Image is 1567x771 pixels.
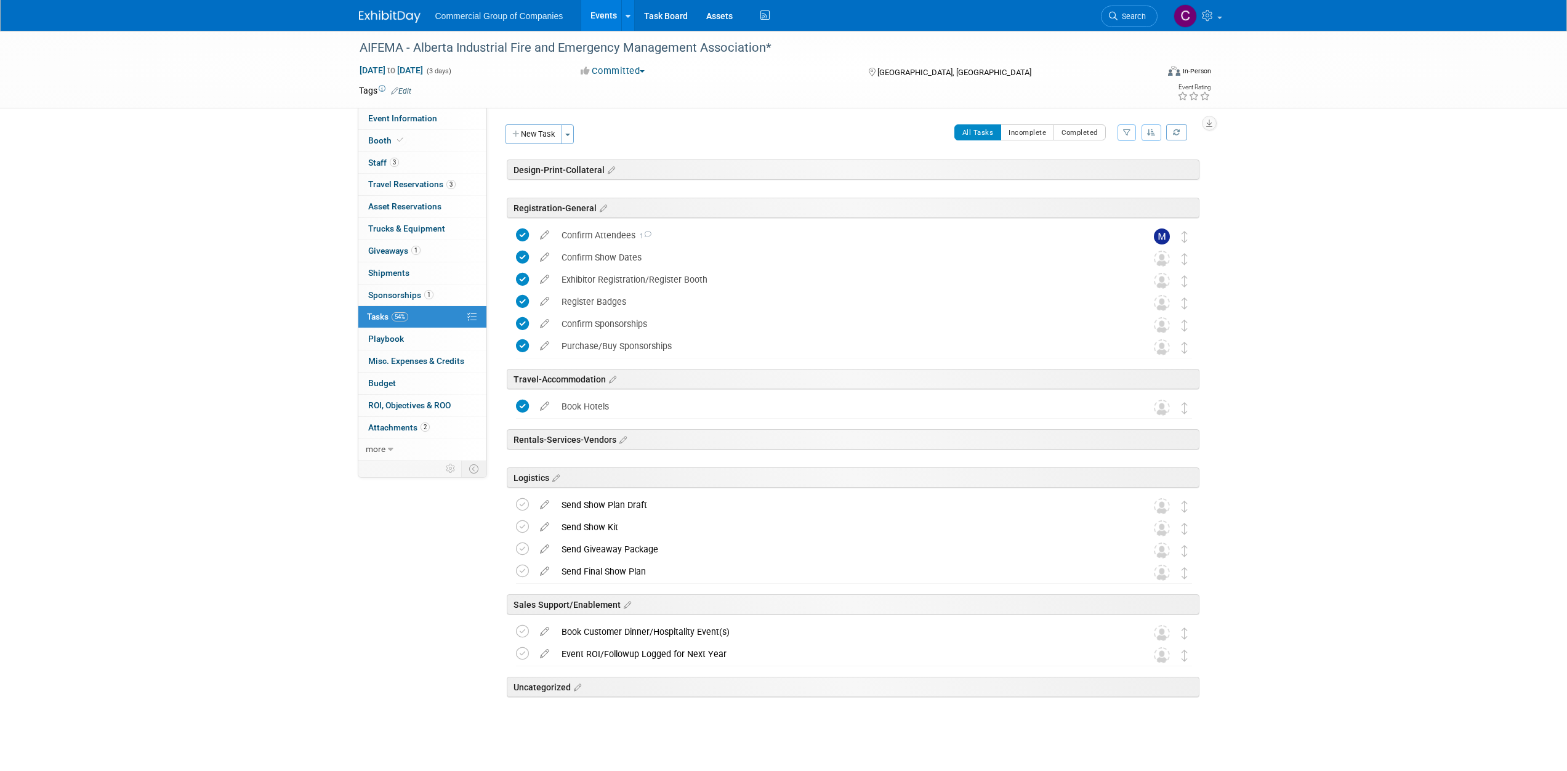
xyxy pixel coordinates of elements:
span: 1 [424,290,433,299]
img: Unassigned [1154,295,1170,311]
i: Move task [1182,231,1188,243]
div: Send Show Plan Draft [555,494,1129,515]
a: Travel Reservations3 [358,174,486,195]
i: Move task [1182,567,1188,579]
button: New Task [506,124,562,144]
button: Committed [576,65,650,78]
img: Format-Inperson.png [1168,66,1180,76]
a: edit [534,401,555,412]
span: Sponsorships [368,290,433,300]
a: Edit sections [605,163,615,176]
span: Attachments [368,422,430,432]
span: ROI, Objectives & ROO [368,400,451,410]
span: 1 [635,232,651,240]
div: Send Giveaway Package [555,539,1129,560]
a: ROI, Objectives & ROO [358,395,486,416]
a: edit [534,522,555,533]
img: Unassigned [1154,251,1170,267]
button: Incomplete [1001,124,1054,140]
a: edit [534,499,555,511]
img: Unassigned [1154,520,1170,536]
span: Asset Reservations [368,201,441,211]
span: Commercial Group of Companies [435,11,563,21]
a: Attachments2 [358,417,486,438]
button: Completed [1053,124,1106,140]
a: edit [534,230,555,241]
a: Tasks54% [358,306,486,328]
div: Book Hotels [555,396,1129,417]
a: edit [534,566,555,577]
span: 3 [446,180,456,189]
div: Rentals-Services-Vendors [507,429,1199,450]
img: Unassigned [1154,400,1170,416]
a: Event Information [358,108,486,129]
a: Budget [358,373,486,394]
img: Unassigned [1154,565,1170,581]
a: Playbook [358,328,486,350]
a: Edit [391,87,411,95]
img: Unassigned [1154,317,1170,333]
span: Search [1118,12,1146,21]
a: edit [534,648,555,660]
a: edit [534,296,555,307]
a: Sponsorships1 [358,285,486,306]
img: ExhibitDay [359,10,421,23]
span: Travel Reservations [368,179,456,189]
i: Move task [1182,342,1188,353]
div: Event Rating [1177,84,1210,91]
span: 2 [421,422,430,432]
a: Search [1101,6,1158,27]
i: Move task [1182,253,1188,265]
a: edit [534,544,555,555]
img: Unassigned [1154,625,1170,641]
img: Unassigned [1154,647,1170,663]
span: Booth [368,135,406,145]
a: Asset Reservations [358,196,486,217]
div: Sales Support/Enablement [507,594,1199,615]
div: Book Customer Dinner/Hospitality Event(s) [555,621,1129,642]
a: Booth [358,130,486,151]
button: All Tasks [954,124,1002,140]
i: Move task [1182,501,1188,512]
a: edit [534,626,555,637]
img: Unassigned [1154,543,1170,559]
a: Refresh [1166,124,1187,140]
span: 54% [392,312,408,321]
a: edit [534,318,555,329]
div: Confirm Attendees [555,225,1129,246]
span: Shipments [368,268,409,278]
a: Shipments [358,262,486,284]
span: to [385,65,397,75]
span: Trucks & Equipment [368,224,445,233]
div: In-Person [1182,67,1211,76]
div: Uncategorized [507,677,1199,697]
a: Giveaways1 [358,240,486,262]
a: Edit sections [571,680,581,693]
i: Move task [1182,523,1188,535]
td: Toggle Event Tabs [461,461,486,477]
a: edit [534,252,555,263]
div: Send Final Show Plan [555,561,1129,582]
span: more [366,444,385,454]
a: Edit sections [597,201,607,214]
div: Registration-General [507,198,1199,218]
div: Logistics [507,467,1199,488]
i: Move task [1182,545,1188,557]
a: Edit sections [621,598,631,610]
div: Exhibitor Registration/Register Booth [555,269,1129,290]
div: Travel-Accommodation [507,369,1199,389]
a: Edit sections [549,471,560,483]
div: Register Badges [555,291,1129,312]
span: Misc. Expenses & Credits [368,356,464,366]
a: Staff3 [358,152,486,174]
i: Booth reservation complete [397,137,403,143]
span: 3 [390,158,399,167]
i: Move task [1182,320,1188,331]
a: Edit sections [606,373,616,385]
a: edit [534,274,555,285]
span: 1 [411,246,421,255]
i: Move task [1182,297,1188,309]
div: Event ROI/Followup Logged for Next Year [555,644,1129,664]
i: Move task [1182,650,1188,661]
td: Tags [359,84,411,97]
